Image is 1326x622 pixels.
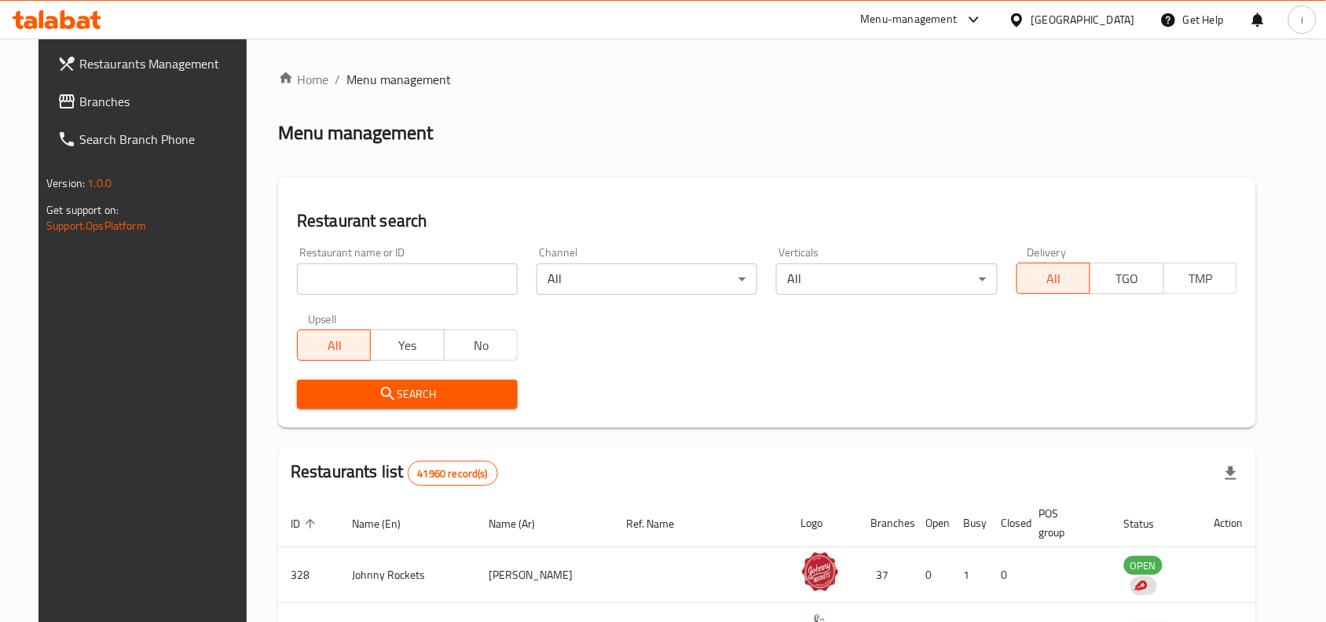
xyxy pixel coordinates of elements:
[951,547,989,603] td: 1
[861,10,958,29] div: Menu-management
[800,552,840,591] img: Johnny Rockets
[46,215,146,236] a: Support.OpsPlatform
[291,514,321,533] span: ID
[87,173,112,193] span: 1.0.0
[352,514,421,533] span: Name (En)
[1124,557,1163,575] span: OPEN
[444,329,518,361] button: No
[989,499,1027,547] th: Closed
[339,547,477,603] td: Johnny Rockets
[310,385,505,404] span: Search
[1097,267,1157,290] span: TGO
[291,460,498,486] h2: Restaurants list
[346,70,451,89] span: Menu management
[278,70,1256,89] nav: breadcrumb
[304,334,364,357] span: All
[297,380,518,409] button: Search
[297,329,371,361] button: All
[489,514,556,533] span: Name (Ar)
[408,461,498,486] div: Total records count
[297,209,1237,233] h2: Restaurant search
[297,263,518,295] input: Search for restaurant name or ID..
[859,499,914,547] th: Branches
[1170,267,1231,290] span: TMP
[370,329,444,361] button: Yes
[1212,455,1250,492] div: Export file
[451,334,511,357] span: No
[626,514,694,533] span: Ref. Name
[537,263,757,295] div: All
[278,547,339,603] td: 328
[1016,263,1090,294] button: All
[46,173,85,193] span: Version:
[79,92,247,111] span: Branches
[377,334,438,357] span: Yes
[79,130,247,149] span: Search Branch Phone
[1039,504,1093,542] span: POS group
[278,120,433,145] h2: Menu management
[1090,263,1163,294] button: TGO
[914,547,951,603] td: 0
[914,499,951,547] th: Open
[45,45,260,83] a: Restaurants Management
[308,314,337,325] label: Upsell
[408,466,497,481] span: 41960 record(s)
[79,54,247,73] span: Restaurants Management
[1134,579,1148,593] img: delivery hero logo
[788,499,859,547] th: Logo
[1301,11,1303,28] span: i
[477,547,614,603] td: [PERSON_NAME]
[1124,514,1175,533] span: Status
[46,200,119,220] span: Get support on:
[278,70,328,89] a: Home
[1202,499,1256,547] th: Action
[776,263,997,295] div: All
[859,547,914,603] td: 37
[1130,576,1157,595] div: Indicates that the vendor menu management has been moved to DH Catalog service
[45,120,260,158] a: Search Branch Phone
[1027,247,1067,258] label: Delivery
[1163,263,1237,294] button: TMP
[1024,267,1084,290] span: All
[45,83,260,120] a: Branches
[951,499,989,547] th: Busy
[335,70,340,89] li: /
[1031,11,1135,28] div: [GEOGRAPHIC_DATA]
[989,547,1027,603] td: 0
